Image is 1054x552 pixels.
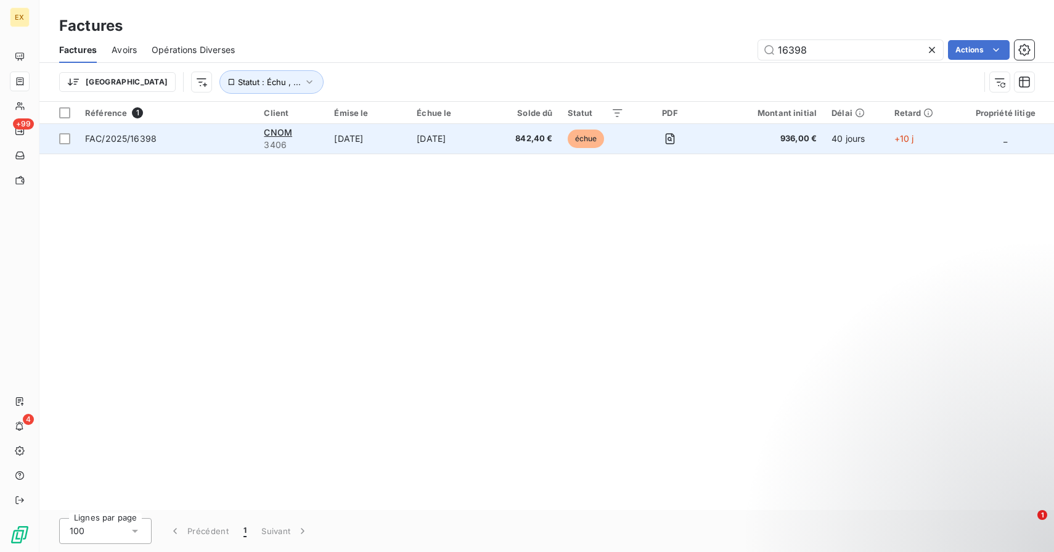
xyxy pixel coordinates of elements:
[59,15,123,37] h3: Factures
[1037,510,1047,520] span: 1
[807,432,1054,519] iframe: Intercom notifications message
[716,108,817,118] div: Montant initial
[965,108,1047,118] div: Propriété litige
[112,44,137,56] span: Avoirs
[152,44,235,56] span: Opérations Diverses
[894,108,950,118] div: Retard
[568,108,624,118] div: Statut
[409,124,492,154] td: [DATE]
[1003,133,1007,144] span: _
[264,139,319,151] span: 3406
[1012,510,1042,540] iframe: Intercom live chat
[831,108,879,118] div: Délai
[334,108,402,118] div: Émise le
[639,108,701,118] div: PDF
[264,108,319,118] div: Client
[568,130,605,148] span: échue
[417,108,485,118] div: Échue le
[13,118,34,130] span: +99
[23,414,34,425] span: 4
[59,72,176,92] button: [GEOGRAPHIC_DATA]
[500,133,552,145] span: 842,40 €
[254,518,316,544] button: Suivant
[70,525,84,537] span: 100
[10,525,30,545] img: Logo LeanPay
[948,40,1010,60] button: Actions
[59,44,97,56] span: Factures
[758,40,943,60] input: Rechercher
[85,108,127,118] span: Référence
[243,525,247,537] span: 1
[161,518,236,544] button: Précédent
[716,133,817,145] span: 936,00 €
[236,518,254,544] button: 1
[327,124,409,154] td: [DATE]
[85,133,157,144] span: FAC/2025/16398
[10,7,30,27] div: EX
[219,70,324,94] button: Statut : Échu , ...
[824,124,886,154] td: 40 jours
[894,133,914,144] span: +10 j
[264,127,292,138] span: CNOM
[500,108,552,118] div: Solde dû
[132,107,143,118] span: 1
[238,77,301,87] span: Statut : Échu , ...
